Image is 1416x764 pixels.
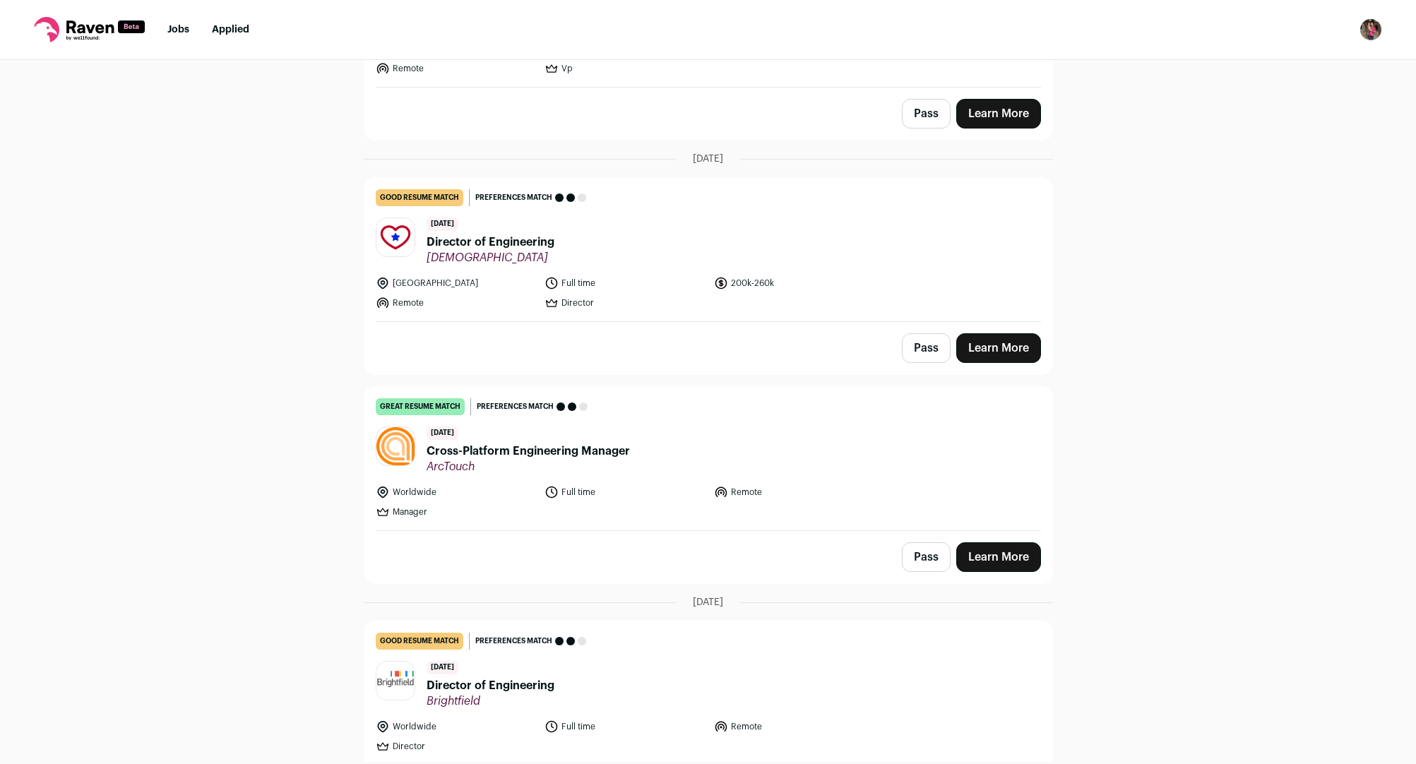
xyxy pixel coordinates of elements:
[427,426,458,440] span: [DATE]
[545,296,706,310] li: Director
[545,276,706,290] li: Full time
[693,595,723,609] span: [DATE]
[427,251,554,265] span: [DEMOGRAPHIC_DATA]
[376,505,537,519] li: Manager
[364,178,1052,321] a: good resume match Preferences match [DATE] Director of Engineering [DEMOGRAPHIC_DATA] [GEOGRAPHIC...
[376,739,537,753] li: Director
[545,720,706,734] li: Full time
[376,427,415,465] img: 378f6749edc49313df39e5dece0cda04dc168137c5b47c6074683a7e2bdbb588.png
[376,720,537,734] li: Worldwide
[376,189,463,206] div: good resume match
[545,61,706,76] li: Vp
[364,387,1052,530] a: great resume match Preferences match [DATE] Cross-Platform Engineering Manager ArcTouch Worldwide...
[902,542,951,572] button: Pass
[427,694,554,708] span: Brightfield
[427,661,458,674] span: [DATE]
[427,217,458,231] span: [DATE]
[902,333,951,363] button: Pass
[376,633,463,650] div: good resume match
[376,485,537,499] li: Worldwide
[427,460,630,474] span: ArcTouch
[212,25,249,35] a: Applied
[714,485,875,499] li: Remote
[376,296,537,310] li: Remote
[376,398,465,415] div: great resume match
[427,234,554,251] span: Director of Engineering
[475,634,552,648] span: Preferences match
[376,218,415,256] img: 86abc0f52df4d18fa54d1702f6a1702bfc7d9524f0033ad2c4a9b99e73e9b2c7.jpg
[693,152,723,166] span: [DATE]
[714,720,875,734] li: Remote
[956,333,1041,363] a: Learn More
[376,276,537,290] li: [GEOGRAPHIC_DATA]
[902,99,951,129] button: Pass
[714,276,875,290] li: 200k-260k
[956,99,1041,129] a: Learn More
[545,485,706,499] li: Full time
[167,25,189,35] a: Jobs
[475,191,552,205] span: Preferences match
[376,662,415,700] img: ec51bd153ff154183f345ba6a040b9bd5958288c33e6b4067a1e4c21547bca85
[427,443,630,460] span: Cross-Platform Engineering Manager
[427,677,554,694] span: Director of Engineering
[1360,18,1382,41] img: 19044031-medium_jpg
[956,542,1041,572] a: Learn More
[477,400,554,414] span: Preferences match
[376,61,537,76] li: Remote
[1360,18,1382,41] button: Open dropdown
